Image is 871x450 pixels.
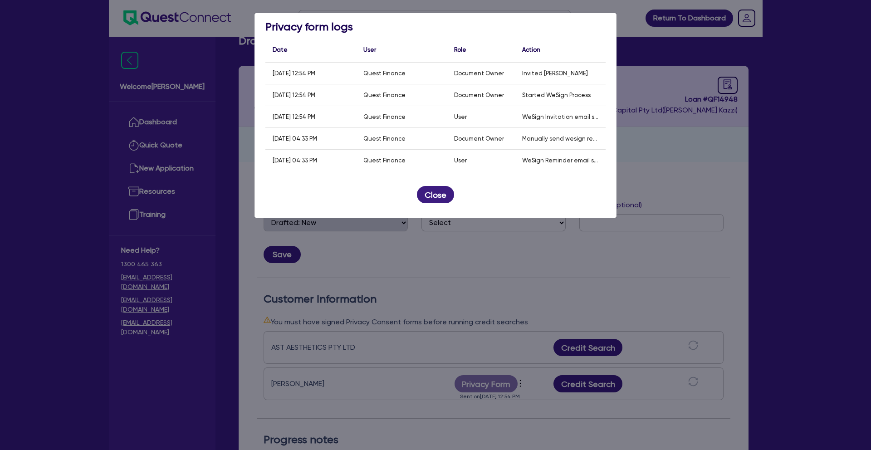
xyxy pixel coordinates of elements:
span: [DATE] 12:54 PM [273,92,315,98]
span: [DATE] 12:54 PM [273,70,315,77]
div: User [363,47,376,53]
div: Action [522,47,540,53]
div: Started WeSign Process [522,92,591,98]
span: [DATE] 04:33 PM [273,157,317,164]
div: Document Owner [454,70,504,77]
div: Document Owner [454,92,504,98]
div: User [454,157,467,164]
div: User [454,113,467,120]
div: Role [454,47,466,53]
div: Quest Finance [363,157,406,164]
span: [DATE] 04:33 PM [273,135,317,142]
div: Quest Finance [363,113,406,120]
span: [DATE] 12:54 PM [273,113,315,120]
div: Date [273,47,288,53]
div: Quest Finance [363,135,406,142]
div: Manually send wesign reminder to [PERSON_NAME] [[EMAIL_ADDRESS][DOMAIN_NAME]] for doc: AST AESTHE... [522,135,598,142]
div: WeSign Reminder email sent to [PERSON_NAME] [[EMAIL_ADDRESS][DOMAIN_NAME]] for doc name: AST AEST... [522,157,598,164]
button: Close [417,186,454,203]
div: Document Owner [454,135,504,142]
div: WeSign Invitation email sent to [PERSON_NAME] [[EMAIL_ADDRESS][DOMAIN_NAME]] for doc name: AST AE... [522,113,598,120]
div: Invited [PERSON_NAME] [522,70,588,77]
h2: Privacy form logs [265,20,606,34]
div: Quest Finance [363,70,406,77]
div: Quest Finance [363,92,406,98]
